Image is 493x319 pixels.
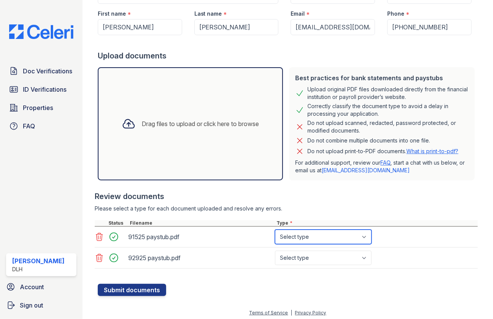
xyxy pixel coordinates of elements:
a: What is print-to-pdf? [406,148,458,154]
a: Properties [6,100,76,115]
label: Phone [387,10,404,18]
a: Doc Verifications [6,63,76,79]
button: Submit documents [98,284,166,296]
span: FAQ [23,121,35,131]
a: [EMAIL_ADDRESS][DOMAIN_NAME] [322,167,410,173]
div: Review documents [95,191,478,202]
span: Properties [23,103,53,112]
div: DLH [12,266,65,273]
label: Email [291,10,305,18]
div: [PERSON_NAME] [12,256,65,266]
div: Drag files to upload or click here to browse [142,119,259,128]
div: Do not upload scanned, redacted, password protected, or modified documents. [307,119,469,134]
div: 91525 paystub.pdf [128,231,272,243]
a: Privacy Policy [295,310,326,316]
div: 92925 paystub.pdf [128,252,272,264]
a: FAQ [380,159,390,166]
span: Sign out [20,301,43,310]
a: Sign out [3,298,79,313]
div: Upload original PDF files downloaded directly from the financial institution or payroll provider’... [307,86,469,101]
img: CE_Logo_Blue-a8612792a0a2168367f1c8372b55b34899dd931a85d93a1a3d3e32e68fde9ad4.png [3,24,79,39]
div: | [291,310,292,316]
a: Account [3,279,79,295]
div: Filename [128,220,275,226]
p: Do not upload print-to-PDF documents. [307,147,458,155]
span: ID Verifications [23,85,66,94]
div: Type [275,220,478,226]
a: Terms of Service [249,310,288,316]
a: FAQ [6,118,76,134]
div: Please select a type for each document uploaded and resolve any errors. [95,205,478,212]
div: Best practices for bank statements and paystubs [295,73,469,83]
label: Last name [194,10,222,18]
p: For additional support, review our , start a chat with us below, or email us at [295,159,469,174]
div: Do not combine multiple documents into one file. [307,136,430,145]
div: Upload documents [98,50,478,61]
div: Correctly classify the document type to avoid a delay in processing your application. [307,102,469,118]
span: Account [20,282,44,291]
label: First name [98,10,126,18]
a: ID Verifications [6,82,76,97]
span: Doc Verifications [23,66,72,76]
div: Status [107,220,128,226]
